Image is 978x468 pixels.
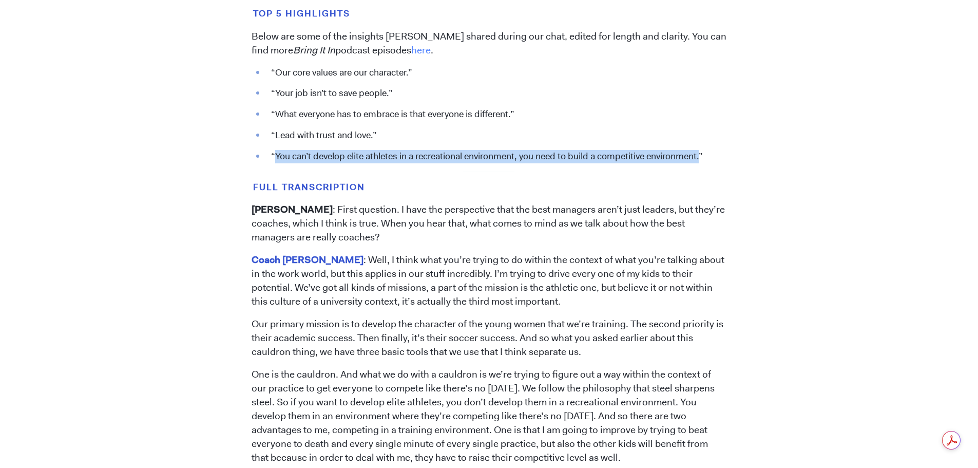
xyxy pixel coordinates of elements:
a: here [411,44,431,57]
p: : First question. I have the perspective that the best managers aren’t just leaders, but they’re ... [252,203,726,245]
mark: FULL TRANSCRIPTION [252,180,367,195]
em: Bring It In [293,44,335,57]
li: “You can’t develop elite athletes in a recreational environment, you need to build a competitive ... [266,150,726,163]
p: : Well, I think what you’re trying to do within the context of what you’re talking about in the w... [252,253,726,309]
li: “Our core values are our character.” [266,66,726,80]
mark: Coach [PERSON_NAME] [252,253,363,266]
li: “Lead with trust and love.” [266,129,726,142]
li: “Your job isn’t to save people.” [266,87,726,100]
mark: TOP 5 HIGHLIGHTS [252,6,352,21]
li: “What everyone has to embrace is that everyone is different.” [266,108,726,121]
p: One is the cauldron. And what we do with a cauldron is we’re trying to figure out a way within th... [252,368,726,465]
p: Below are some of the insights [PERSON_NAME] shared during our chat, edited for length and clarit... [252,30,726,58]
strong: [PERSON_NAME] [252,203,333,216]
p: Our primary mission is to develop the character of the young women that we’re training. The secon... [252,317,726,359]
